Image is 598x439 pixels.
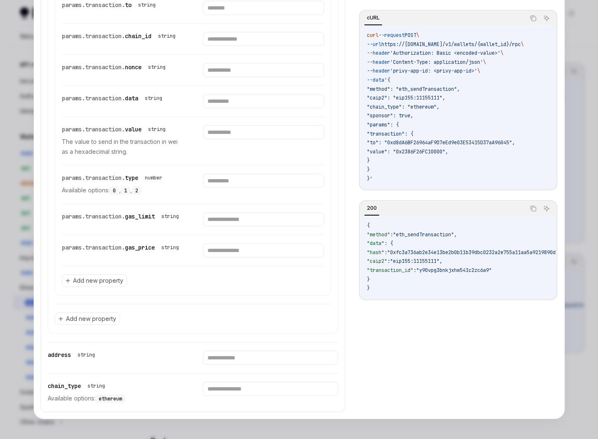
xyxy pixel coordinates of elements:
[62,1,125,9] span: params.transaction.
[55,313,120,325] button: Add new property
[367,121,399,128] span: "params": {
[48,382,108,390] div: chain_type
[381,41,521,48] span: https://[DOMAIN_NAME]/v1/wallets/{wallet_id}/rpc
[364,13,382,23] div: cURL
[393,231,454,238] span: "eth_sendTransaction"
[62,126,125,133] span: params.transaction.
[367,112,413,119] span: "sponsor": true,
[48,351,71,359] span: address
[367,59,390,65] span: --header
[62,125,169,133] div: params.transaction.value
[384,249,387,256] span: :
[48,351,98,359] div: address
[483,59,486,65] span: \
[367,231,390,238] span: "method"
[521,41,524,48] span: \
[62,174,166,182] div: params.transaction.type
[390,59,483,65] span: 'Content-Type: application/json'
[390,68,477,74] span: 'privy-app-id: <privy-app-id>'
[113,187,116,194] span: 0
[367,139,515,146] span: "to": "0xd8dA6BF26964aF9D7eEd9e03E53415D37aA96045",
[413,267,416,274] span: :
[384,240,393,247] span: : {
[439,258,442,264] span: ,
[387,258,390,264] span: :
[148,126,166,133] div: string
[367,249,384,256] span: "hash"
[66,315,116,323] span: Add new property
[145,175,162,181] div: number
[145,95,162,102] div: string
[367,86,460,92] span: "method": "eth_sendTransaction",
[528,13,539,24] button: Copy the contents from the code block
[367,285,370,291] span: }
[62,212,182,221] div: params.transaction.gas_limit
[158,33,176,39] div: string
[62,95,125,102] span: params.transaction.
[148,64,166,70] div: string
[367,166,370,173] span: }
[48,393,183,403] p: Available options:
[367,32,378,39] span: curl
[390,50,500,56] span: 'Authorization: Basic <encoded-value>'
[125,244,155,251] span: gas_price
[454,231,457,238] span: ,
[138,2,156,8] div: string
[367,131,413,137] span: "transaction": {
[125,95,138,102] span: data
[62,244,125,251] span: params.transaction.
[528,203,539,214] button: Copy the contents from the code block
[62,213,125,220] span: params.transaction.
[367,148,448,155] span: "value": "0x2386F26FC10000",
[73,276,123,285] span: Add new property
[367,41,381,48] span: --url
[416,32,419,39] span: \
[62,1,159,9] div: params.transaction.to
[62,243,182,252] div: params.transaction.gas_price
[78,352,95,358] div: string
[125,126,142,133] span: value
[62,63,169,71] div: params.transaction.nonce
[48,382,81,390] span: chain_type
[62,137,183,157] p: The value to send in the transaction in wei as a hexadecimal string.
[124,187,127,194] span: 1
[125,174,138,182] span: type
[416,267,492,274] span: "y90vpg3bnkjxhw541c2zc6a9"
[62,32,125,40] span: params.transaction.
[367,77,384,83] span: --data
[384,77,390,83] span: '{
[367,95,445,101] span: "caip2": "eip155:11155111",
[62,174,125,182] span: params.transaction.
[367,267,413,274] span: "transaction_id"
[135,187,138,194] span: 2
[364,203,379,213] div: 200
[88,383,105,389] div: string
[367,157,370,164] span: }
[125,32,151,40] span: chain_id
[125,1,132,9] span: to
[367,258,387,264] span: "caip2"
[161,244,179,251] div: string
[367,68,390,74] span: --header
[62,63,125,71] span: params.transaction.
[367,175,373,182] span: }'
[125,63,142,71] span: nonce
[62,94,166,102] div: params.transaction.data
[62,185,183,195] p: Available options: , ,
[367,50,390,56] span: --header
[390,258,439,264] span: "eip155:11155111"
[99,395,122,402] span: ethereum
[367,240,384,247] span: "data"
[477,68,480,74] span: \
[62,274,127,287] button: Add new property
[378,32,405,39] span: --request
[125,213,155,220] span: gas_limit
[367,276,370,283] span: }
[405,32,416,39] span: POST
[367,222,370,229] span: {
[541,13,552,24] button: Ask AI
[367,104,439,110] span: "chain_type": "ethereum",
[390,231,393,238] span: :
[161,213,179,220] div: string
[387,249,585,256] span: "0xfc3a736ab2e34e13be2b0b11b39dbc0232a2e755a11aa5a9219890d3b2c6c7d8"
